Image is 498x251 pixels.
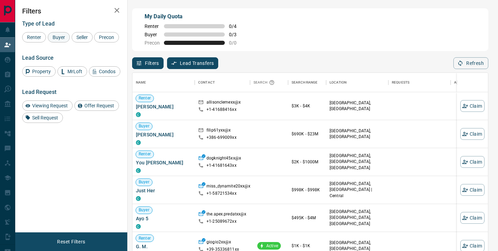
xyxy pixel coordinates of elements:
[89,66,120,77] div: Condos
[22,55,54,61] span: Lead Source
[30,115,61,120] span: Sell Request
[145,40,160,46] span: Precon
[96,35,117,40] span: Precon
[388,73,451,92] div: Requests
[22,66,56,77] div: Property
[330,209,385,226] p: [GEOGRAPHIC_DATA], [GEOGRAPHIC_DATA], [GEOGRAPHIC_DATA]
[206,99,241,107] p: allisonclemexx@x
[136,103,191,110] span: [PERSON_NAME]
[206,211,246,219] p: the.apex.predatxx@x
[22,113,63,123] div: Sell Request
[57,66,87,77] div: MrLoft
[330,128,385,140] p: [GEOGRAPHIC_DATA], [GEOGRAPHIC_DATA]
[229,40,244,46] span: 0 / 0
[229,23,244,29] span: 0 / 4
[22,89,56,95] span: Lead Request
[206,183,250,191] p: miss_dynamite20xx@x
[136,151,154,157] span: Renter
[206,163,237,168] p: +1- 41681643xx
[136,168,141,173] div: condos.ca
[206,127,231,135] p: filip61yxx@x
[30,103,70,108] span: Viewing Request
[136,179,152,185] span: Buyer
[132,57,164,69] button: Filters
[253,73,276,92] div: Search
[206,135,237,141] p: +386- 699009xx
[94,32,119,42] div: Precon
[25,35,44,40] span: Renter
[264,243,281,249] span: Active
[136,131,191,138] span: [PERSON_NAME]
[206,191,237,196] p: +1- 58721534xx
[74,100,119,111] div: Offer Request
[198,73,215,92] div: Contact
[145,32,160,37] span: Buyer
[206,107,237,113] p: +1- 41688416xx
[392,73,409,92] div: Requests
[72,32,93,42] div: Seller
[292,159,323,165] p: $2K - $1000M
[136,235,154,241] span: Renter
[96,69,118,74] span: Condos
[136,243,191,250] span: G. M.
[330,100,385,112] p: [GEOGRAPHIC_DATA], [GEOGRAPHIC_DATA]
[132,73,195,92] div: Name
[136,159,191,166] span: You [PERSON_NAME]
[292,243,323,249] p: $1K - $1K
[136,187,191,194] span: Just Her
[206,155,241,163] p: dogknight45xx@x
[460,156,485,168] button: Claim
[136,196,141,201] div: condos.ca
[292,73,318,92] div: Search Range
[136,207,152,213] span: Buyer
[136,140,141,145] div: condos.ca
[145,12,244,21] p: My Daily Quota
[48,32,70,42] div: Buyer
[22,100,73,111] div: Viewing Request
[136,224,141,229] div: condos.ca
[460,212,485,224] button: Claim
[288,73,326,92] div: Search Range
[82,103,117,108] span: Offer Request
[30,69,53,74] span: Property
[460,184,485,196] button: Claim
[195,73,250,92] div: Contact
[74,35,90,40] span: Seller
[453,57,488,69] button: Refresh
[292,215,323,221] p: $495K - $4M
[229,32,244,37] span: 0 / 3
[136,95,154,101] span: Renter
[22,7,120,15] h2: Filters
[460,128,485,140] button: Claim
[22,32,46,42] div: Renter
[167,57,219,69] button: Lead Transfers
[292,103,323,109] p: $3K - $4K
[145,23,160,29] span: Renter
[330,181,385,199] p: [GEOGRAPHIC_DATA], [GEOGRAPHIC_DATA] | Central
[136,123,152,129] span: Buyer
[326,73,388,92] div: Location
[136,215,191,222] span: Ayo 5
[206,219,237,224] p: +1- 25089672xx
[50,35,67,40] span: Buyer
[330,73,347,92] div: Location
[22,20,55,27] span: Type of Lead
[292,131,323,137] p: $690K - $23M
[330,153,385,171] p: [GEOGRAPHIC_DATA], [GEOGRAPHIC_DATA], [GEOGRAPHIC_DATA]
[292,187,323,193] p: $998K - $998K
[53,236,90,248] button: Reset Filters
[206,239,231,247] p: giogio2xx@x
[136,73,146,92] div: Name
[65,69,85,74] span: MrLoft
[136,112,141,117] div: condos.ca
[460,100,485,112] button: Claim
